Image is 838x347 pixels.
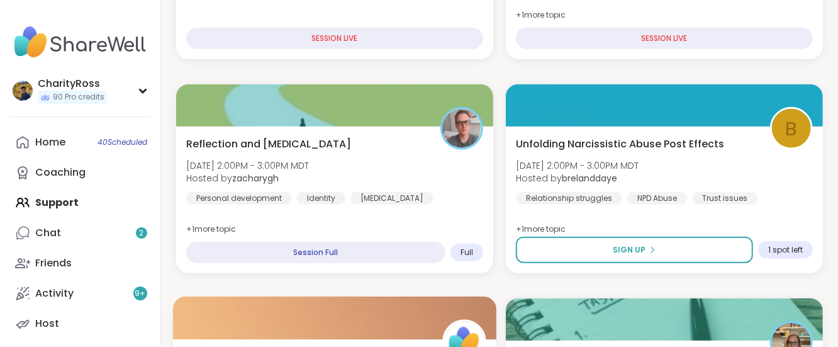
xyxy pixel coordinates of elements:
[768,245,803,255] span: 1 spot left
[35,256,72,270] div: Friends
[232,172,279,185] b: zacharygh
[10,20,150,64] img: ShareWell Nav Logo
[350,192,433,205] div: [MEDICAL_DATA]
[10,278,150,309] a: Activity9+
[186,172,309,185] span: Hosted by
[786,114,798,144] span: b
[13,81,33,101] img: CharityRoss
[35,287,74,300] div: Activity
[613,244,646,256] span: Sign Up
[186,159,309,172] span: [DATE] 2:00PM - 3:00PM MDT
[516,28,813,49] div: SESSION LIVE
[140,228,144,239] span: 2
[186,137,351,152] span: Reflection and [MEDICAL_DATA]
[10,127,150,157] a: Home40Scheduled
[516,137,724,152] span: Unfolding Narcissistic Abuse Post Effects
[10,248,150,278] a: Friends
[692,192,757,205] div: Trust issues
[35,166,86,179] div: Coaching
[442,109,481,148] img: zacharygh
[10,309,150,339] a: Host
[186,192,292,205] div: Personal development
[38,77,107,91] div: CharityRoss
[186,242,445,263] div: Session Full
[98,137,147,147] span: 40 Scheduled
[10,157,150,188] a: Coaching
[516,159,639,172] span: [DATE] 2:00PM - 3:00PM MDT
[135,288,146,299] span: 9 +
[516,172,639,185] span: Hosted by
[35,317,59,331] div: Host
[461,247,473,258] span: Full
[35,135,65,149] div: Home
[516,192,622,205] div: Relationship struggles
[10,218,150,248] a: Chat2
[627,192,687,205] div: NPD Abuse
[35,226,61,240] div: Chat
[297,192,345,205] div: Identity
[53,92,104,103] span: 90 Pro credits
[562,172,617,185] b: brelanddaye
[516,237,753,263] button: Sign Up
[186,28,483,49] div: SESSION LIVE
